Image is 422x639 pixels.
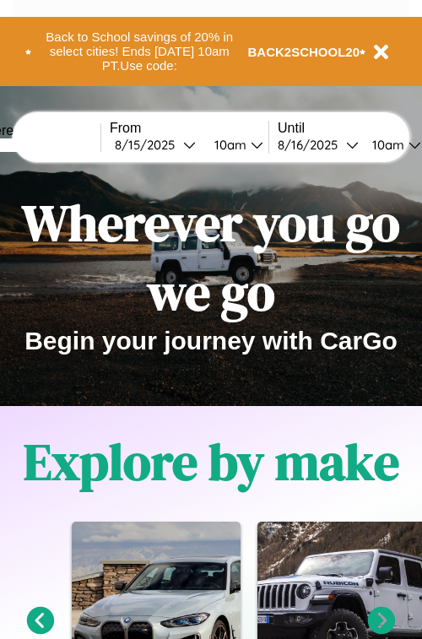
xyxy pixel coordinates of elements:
button: Back to School savings of 20% in select cities! Ends [DATE] 10am PT.Use code: [31,25,248,78]
button: 8/15/2025 [110,136,201,154]
div: 10am [364,137,408,153]
div: 8 / 16 / 2025 [278,137,346,153]
b: BACK2SCHOOL20 [248,45,360,59]
div: 8 / 15 / 2025 [115,137,183,153]
button: 10am [201,136,268,154]
div: 10am [206,137,251,153]
h1: Explore by make [24,427,399,496]
label: From [110,121,268,136]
